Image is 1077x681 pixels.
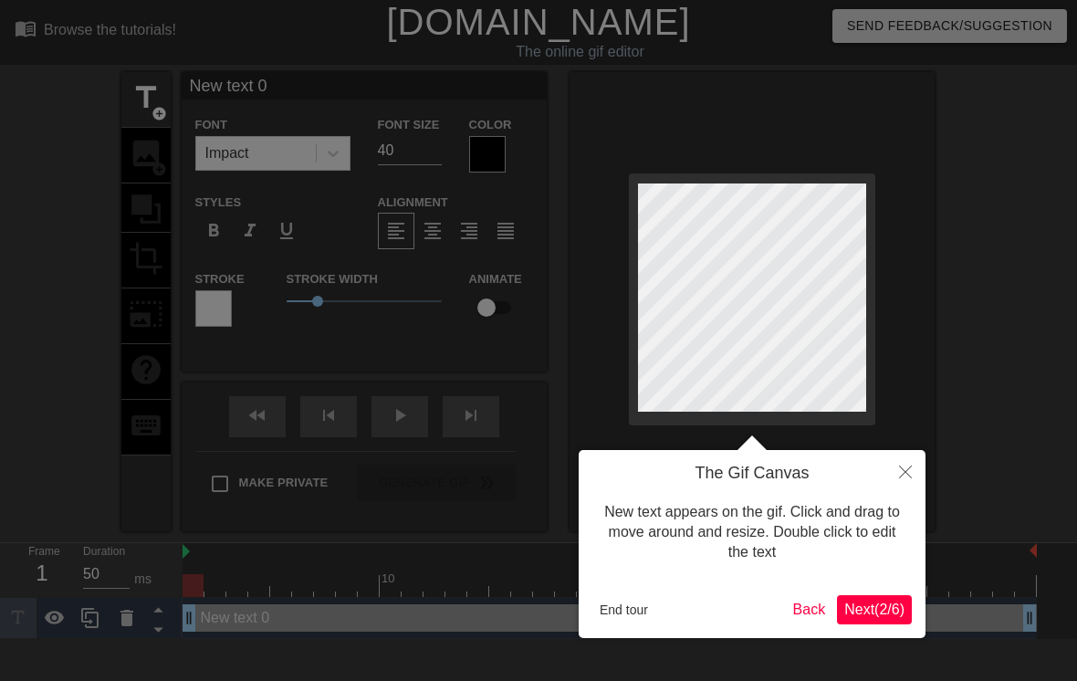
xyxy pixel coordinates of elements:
button: Close [885,450,925,492]
button: Next [837,595,912,624]
span: Next ( 2 / 6 ) [844,602,904,617]
div: New text appears on the gif. Click and drag to move around and resize. Double click to edit the text [592,484,912,581]
button: Back [786,595,833,624]
h4: The Gif Canvas [592,464,912,484]
button: End tour [592,596,655,623]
